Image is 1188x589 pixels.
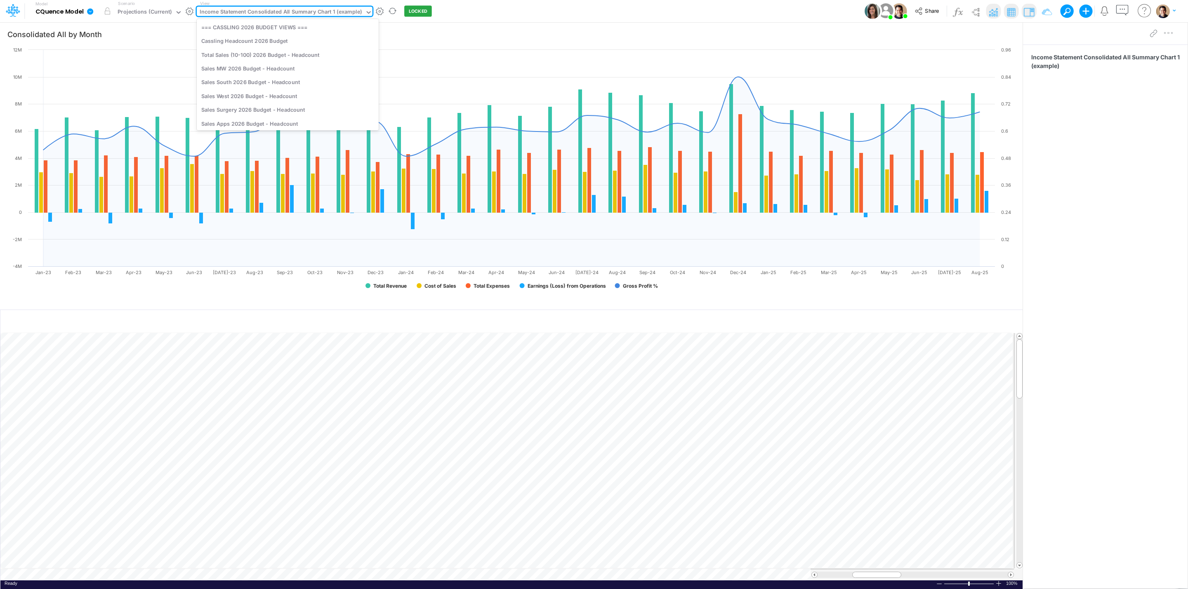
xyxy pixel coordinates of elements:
[246,270,263,275] text: Aug-23
[197,34,379,48] div: Cassling Headcount 2026 Budget
[925,7,939,14] span: Share
[15,128,22,134] text: 6M
[623,283,658,289] text: Gross Profit %
[458,270,474,275] text: Mar-24
[670,270,685,275] text: Oct-24
[19,209,22,215] text: 0
[197,20,379,34] div: === CASSLING 2026 BUDGET VIEWS ===
[213,270,236,275] text: [DATE]-23
[277,270,293,275] text: Sep-23
[118,0,135,7] label: Scenario
[368,270,384,275] text: Dec-23
[936,581,943,587] div: Zoom Out
[865,3,880,19] img: User Image Icon
[197,75,379,89] div: Sales South 2026 Budget - Headcount
[337,270,354,275] text: Nov-23
[938,270,961,275] text: [DATE]-25
[186,270,202,275] text: Jun-23
[549,270,565,275] text: Jun-24
[968,582,970,586] div: Zoom
[995,580,1002,587] div: Zoom In
[910,5,945,18] button: Share
[15,182,22,188] text: 2M
[488,270,504,275] text: Apr-24
[851,270,867,275] text: Apr-25
[518,270,535,275] text: May-24
[65,270,81,275] text: Feb-23
[118,8,172,17] div: Projections (Current)
[398,270,414,275] text: Jan-24
[35,270,51,275] text: Jan-23
[7,314,843,331] input: Type a title here
[639,270,655,275] text: Sep-24
[1001,263,1004,269] text: 0
[428,270,444,275] text: Feb-24
[200,0,210,7] label: View
[944,580,995,587] div: Zoom
[877,2,895,20] img: User Image Icon
[730,270,746,275] text: Dec-24
[126,270,141,275] text: Apr-23
[13,263,22,269] text: -4M
[821,270,837,275] text: Mar-25
[424,283,456,289] text: Cost of Sales
[1006,580,1018,587] div: Zoom level
[1001,237,1009,242] text: 0.12
[197,61,379,75] div: Sales MW 2026 Budget - Headcount
[1001,182,1011,188] text: 0.36
[15,101,22,107] text: 8M
[5,581,17,586] span: Ready
[373,283,407,289] text: Total Revenue
[35,8,84,16] b: CQuence Model
[911,270,927,275] text: Jun-25
[790,270,806,275] text: Feb-25
[609,270,626,275] text: Aug-24
[197,89,379,103] div: Sales West 2026 Budget - Headcount
[7,26,934,42] input: Type a title here
[13,47,22,53] text: 12M
[1001,74,1011,80] text: 0.84
[881,270,898,275] text: May-25
[156,270,172,275] text: May-23
[1001,128,1008,134] text: 0.6
[1100,6,1109,16] a: Notifications
[13,237,22,242] text: -2M
[575,270,599,275] text: [DATE]-24
[700,270,716,275] text: Nov-24
[1001,155,1011,161] text: 0.48
[1006,580,1018,587] span: 100%
[528,283,606,289] text: Earnings (Loss) from Operations
[891,3,907,19] img: User Image Icon
[197,103,379,117] div: Sales Surgery 2026 Budget - Headcount
[197,48,379,61] div: Total Sales (10-100) 2026 Budget - Headcount
[474,283,510,289] text: Total Expenses
[96,270,112,275] text: Mar-23
[761,270,776,275] text: Jan-25
[1001,209,1011,215] text: 0.24
[13,74,22,80] text: 10M
[404,6,432,17] button: LOCKED
[5,580,17,587] div: In Ready mode
[200,8,362,17] div: Income Statement Consolidated All Summary Chart 1 (example)
[35,2,48,7] label: Model
[1001,101,1011,107] text: 0.72
[1001,47,1011,53] text: 0.96
[307,270,323,275] text: Oct-23
[15,155,22,161] text: 4M
[1031,53,1183,70] span: Income Statement Consolidated All Summary Chart 1 (example)
[971,270,988,275] text: Aug-25
[197,117,379,130] div: Sales Apps 2026 Budget - Headcount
